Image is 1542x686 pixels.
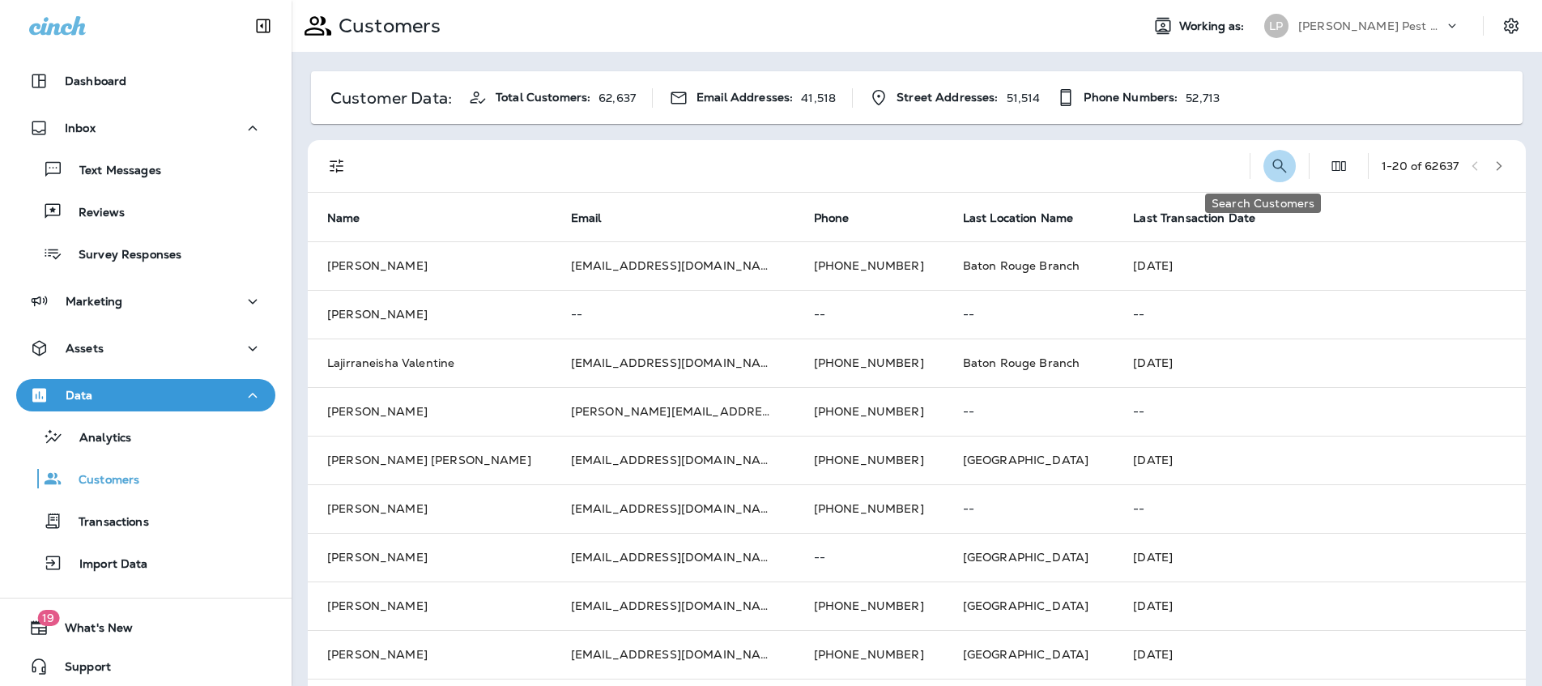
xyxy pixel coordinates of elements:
p: Marketing [66,295,122,308]
td: [PHONE_NUMBER] [794,387,944,436]
span: Baton Rouge Branch [963,356,1080,370]
span: What's New [49,621,133,641]
p: Transactions [62,515,149,530]
p: Import Data [63,557,148,573]
span: Last Location Name [963,211,1095,225]
p: -- [963,405,1095,418]
button: Survey Responses [16,236,275,271]
td: [PHONE_NUMBER] [794,339,944,387]
p: -- [814,551,924,564]
span: Email [571,211,602,225]
p: Inbox [65,121,96,134]
button: Marketing [16,285,275,317]
p: -- [571,308,775,321]
td: [DATE] [1114,582,1526,630]
td: [PERSON_NAME] [308,484,552,533]
td: [EMAIL_ADDRESS][DOMAIN_NAME] [552,582,794,630]
td: [DATE] [1114,630,1526,679]
button: Settings [1497,11,1526,40]
td: [DATE] [1114,436,1526,484]
td: [PERSON_NAME] [308,533,552,582]
p: Customers [62,473,139,488]
p: Customer Data: [330,92,452,104]
p: 51,514 [1007,92,1041,104]
span: Total Customers: [496,91,590,104]
td: [DATE] [1114,533,1526,582]
p: [PERSON_NAME] Pest Control [1298,19,1444,32]
span: [GEOGRAPHIC_DATA] [963,453,1088,467]
span: [GEOGRAPHIC_DATA] [963,599,1088,613]
button: Data [16,379,275,411]
td: [PHONE_NUMBER] [794,484,944,533]
button: Search Customers [1263,150,1296,182]
td: [PHONE_NUMBER] [794,436,944,484]
button: Analytics [16,420,275,454]
button: Text Messages [16,152,275,186]
p: Dashboard [65,75,126,87]
td: [PHONE_NUMBER] [794,241,944,290]
td: [PHONE_NUMBER] [794,582,944,630]
td: [PERSON_NAME] [308,241,552,290]
button: Collapse Sidebar [241,10,286,42]
p: -- [1133,502,1506,515]
p: Data [66,389,93,402]
span: Email [571,211,623,225]
p: 52,713 [1186,92,1220,104]
p: Text Messages [63,164,161,179]
td: [EMAIL_ADDRESS][DOMAIN_NAME] [552,241,794,290]
td: [EMAIL_ADDRESS][DOMAIN_NAME] [552,630,794,679]
button: Support [16,650,275,683]
span: Last Transaction Date [1133,211,1255,225]
td: [PERSON_NAME] [PERSON_NAME] [308,436,552,484]
p: Customers [332,14,441,38]
div: LP [1264,14,1289,38]
button: Reviews [16,194,275,228]
td: [PERSON_NAME][EMAIL_ADDRESS][DOMAIN_NAME] [552,387,794,436]
span: Baton Rouge Branch [963,258,1080,273]
span: [GEOGRAPHIC_DATA] [963,647,1088,662]
span: 19 [37,610,59,626]
div: 1 - 20 of 62637 [1382,160,1459,173]
span: Email Addresses: [696,91,793,104]
td: [EMAIL_ADDRESS][DOMAIN_NAME] [552,484,794,533]
p: 62,637 [598,92,636,104]
button: Customers [16,462,275,496]
p: -- [814,308,924,321]
button: Inbox [16,112,275,144]
p: Survey Responses [62,248,181,263]
span: [GEOGRAPHIC_DATA] [963,550,1088,565]
p: -- [963,308,1095,321]
span: Working as: [1179,19,1248,33]
td: [PERSON_NAME] [308,582,552,630]
button: Transactions [16,504,275,538]
span: Phone [814,211,850,225]
span: Phone [814,211,871,225]
td: [PERSON_NAME] [308,387,552,436]
p: -- [1133,308,1506,321]
button: Assets [16,332,275,364]
span: Last Location Name [963,211,1074,225]
button: Edit Fields [1323,150,1355,182]
p: 41,518 [801,92,836,104]
button: Filters [321,150,353,182]
button: Import Data [16,546,275,580]
p: Analytics [63,431,131,446]
p: Assets [66,342,104,355]
span: Last Transaction Date [1133,211,1276,225]
span: Support [49,660,111,680]
button: 19What's New [16,611,275,644]
div: Search Customers [1205,194,1321,213]
p: -- [963,502,1095,515]
td: [EMAIL_ADDRESS][DOMAIN_NAME] [552,339,794,387]
button: Dashboard [16,65,275,97]
span: Street Addresses: [897,91,998,104]
td: [DATE] [1114,241,1526,290]
td: [PERSON_NAME] [308,630,552,679]
span: Name [327,211,360,225]
td: Lajirraneisha Valentine [308,339,552,387]
td: [PHONE_NUMBER] [794,630,944,679]
td: [DATE] [1114,339,1526,387]
span: Phone Numbers: [1084,91,1178,104]
p: -- [1133,405,1506,418]
td: [EMAIL_ADDRESS][DOMAIN_NAME] [552,533,794,582]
